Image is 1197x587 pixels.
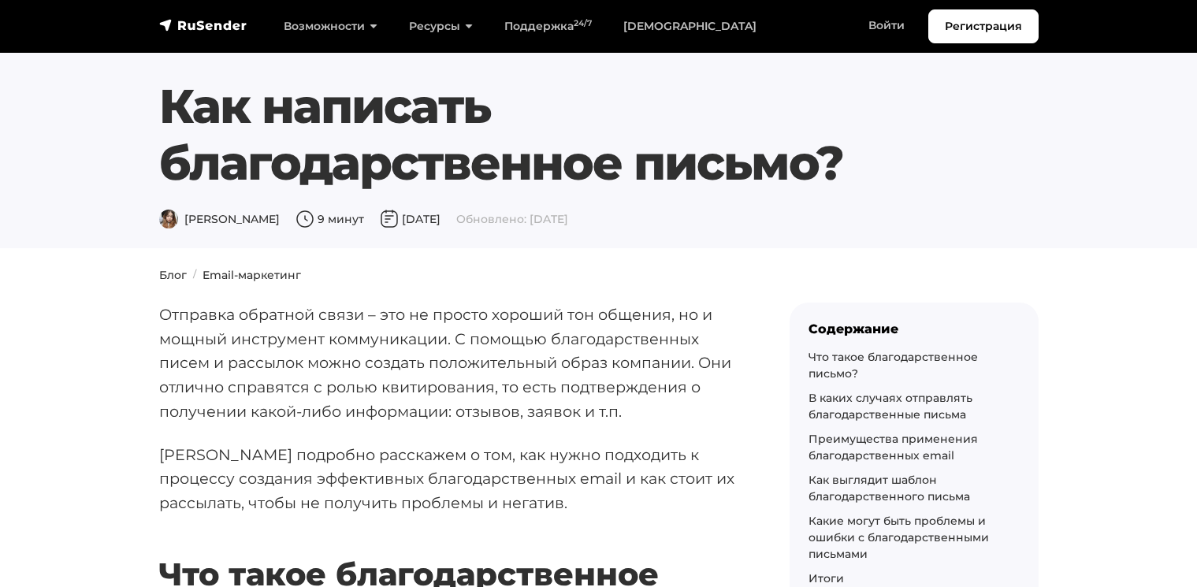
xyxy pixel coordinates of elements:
a: Блог [159,268,187,282]
a: [DEMOGRAPHIC_DATA] [608,10,772,43]
img: RuSender [159,17,247,33]
a: Возможности [268,10,393,43]
div: Содержание [809,321,1020,336]
span: [PERSON_NAME] [159,212,280,226]
sup: 24/7 [574,18,592,28]
img: Время чтения [296,210,314,228]
img: Дата публикации [380,210,399,228]
p: Отправка обратной связи – это не просто хороший тон общения, но и мощный инструмент коммуникации.... [159,303,739,424]
a: Преимущества применения благодарственных email [809,432,978,463]
nav: breadcrumb [150,267,1048,284]
a: Войти [853,9,920,42]
a: Что такое благодарственное письмо? [809,350,978,381]
a: Какие могут быть проблемы и ошибки с благодарственными письмами [809,514,989,561]
a: Итоги [809,571,844,585]
span: Обновлено: [DATE] [456,212,568,226]
a: Как выглядит шаблон благодарственного письма [809,473,970,503]
span: 9 минут [296,212,364,226]
a: В каких случаях отправлять благодарственные письма [809,391,972,422]
h1: Как написать благодарственное письмо? [159,78,964,191]
a: Регистрация [928,9,1039,43]
p: [PERSON_NAME] подробно расскажем о том, как нужно подходить к процессу создания эффективных благо... [159,443,739,515]
a: Ресурсы [393,10,489,43]
li: Email-маркетинг [187,267,301,284]
span: [DATE] [380,212,441,226]
a: Поддержка24/7 [489,10,608,43]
